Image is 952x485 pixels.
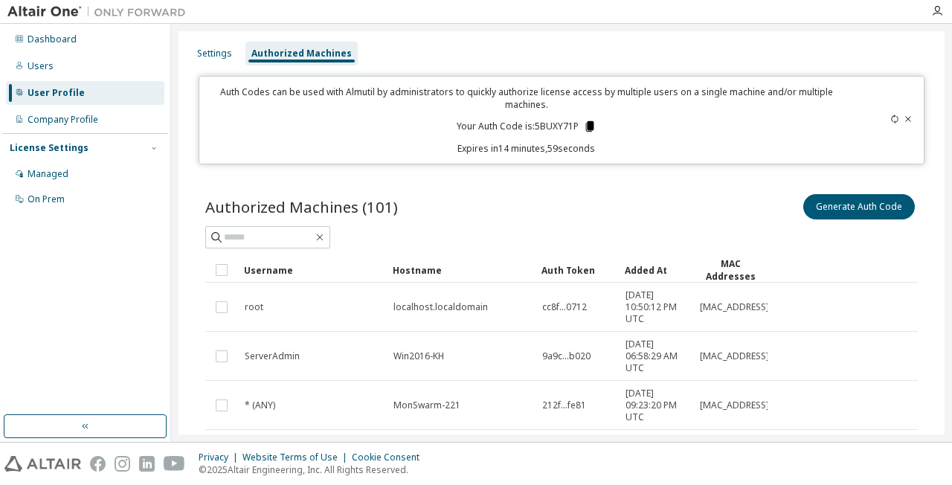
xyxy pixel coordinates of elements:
[208,142,844,155] p: Expires in 14 minutes, 59 seconds
[625,388,686,423] span: [DATE] 09:23:20 PM UTC
[542,350,591,362] span: 9a9c...b020
[700,399,769,411] span: [MAC_ADDRESS]
[244,258,381,282] div: Username
[197,48,232,60] div: Settings
[28,33,77,45] div: Dashboard
[90,456,106,472] img: facebook.svg
[10,142,89,154] div: License Settings
[242,452,352,463] div: Website Terms of Use
[625,338,686,374] span: [DATE] 06:58:29 AM UTC
[245,350,300,362] span: ServerAdmin
[199,452,242,463] div: Privacy
[164,456,185,472] img: youtube.svg
[199,463,428,476] p: © 2025 Altair Engineering, Inc. All Rights Reserved.
[139,456,155,472] img: linkedin.svg
[28,193,65,205] div: On Prem
[393,350,444,362] span: Win2016-KH
[393,301,488,313] span: localhost.localdomain
[7,4,193,19] img: Altair One
[4,456,81,472] img: altair_logo.svg
[28,60,54,72] div: Users
[251,48,352,60] div: Authorized Machines
[393,399,460,411] span: MonSwarm-221
[28,87,85,99] div: User Profile
[208,86,844,111] p: Auth Codes can be used with Almutil by administrators to quickly authorize license access by mult...
[115,456,130,472] img: instagram.svg
[625,289,686,325] span: [DATE] 10:50:12 PM UTC
[625,258,687,282] div: Added At
[700,350,769,362] span: [MAC_ADDRESS]
[393,258,530,282] div: Hostname
[542,399,586,411] span: 212f...fe81
[28,114,98,126] div: Company Profile
[699,257,762,283] div: MAC Addresses
[700,301,769,313] span: [MAC_ADDRESS]
[542,301,587,313] span: cc8f...0712
[245,301,263,313] span: root
[28,168,68,180] div: Managed
[803,194,915,219] button: Generate Auth Code
[541,258,613,282] div: Auth Token
[245,399,275,411] span: * (ANY)
[205,196,398,217] span: Authorized Machines (101)
[352,452,428,463] div: Cookie Consent
[457,120,596,133] p: Your Auth Code is: 5BUXY71P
